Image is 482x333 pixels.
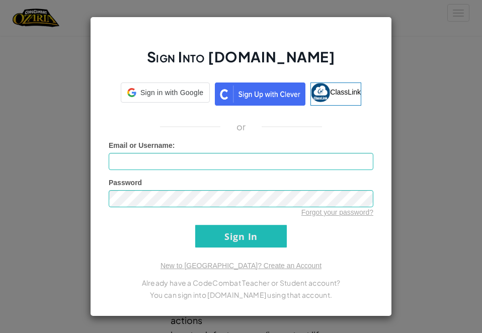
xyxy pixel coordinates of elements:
img: clever_sso_button@2x.png [215,82,305,106]
a: New to [GEOGRAPHIC_DATA]? Create an Account [160,262,322,270]
a: Sign in with Google [121,82,210,106]
p: or [236,121,246,133]
span: Sign in with Google [140,88,203,98]
p: Already have a CodeCombat Teacher or Student account? [109,277,373,289]
a: Forgot your password? [301,208,373,216]
div: Sign in with Google [121,82,210,103]
span: Password [109,179,142,187]
p: You can sign into [DOMAIN_NAME] using that account. [109,289,373,301]
span: Email or Username [109,141,173,149]
label: : [109,140,175,150]
input: Sign In [195,225,287,247]
h2: Sign Into [DOMAIN_NAME] [109,47,373,76]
